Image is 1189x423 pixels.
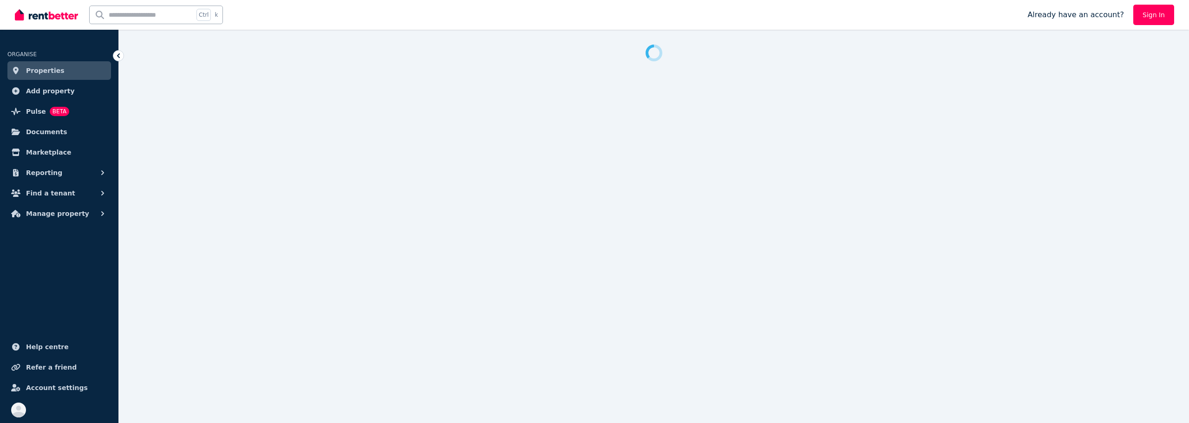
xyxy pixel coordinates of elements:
span: Refer a friend [26,362,77,373]
button: Find a tenant [7,184,111,202]
a: Refer a friend [7,358,111,377]
span: Already have an account? [1027,9,1124,20]
a: Help centre [7,338,111,356]
span: Add property [26,85,75,97]
span: Reporting [26,167,62,178]
span: ORGANISE [7,51,37,58]
span: Account settings [26,382,88,393]
button: Manage property [7,204,111,223]
a: PulseBETA [7,102,111,121]
span: BETA [50,107,69,116]
a: Documents [7,123,111,141]
a: Sign In [1133,5,1174,25]
a: Properties [7,61,111,80]
span: Marketplace [26,147,71,158]
span: Help centre [26,341,69,352]
a: Add property [7,82,111,100]
span: k [215,11,218,19]
a: Marketplace [7,143,111,162]
img: RentBetter [15,8,78,22]
span: Properties [26,65,65,76]
a: Account settings [7,378,111,397]
span: Pulse [26,106,46,117]
span: Find a tenant [26,188,75,199]
span: Documents [26,126,67,137]
span: Ctrl [196,9,211,21]
button: Reporting [7,163,111,182]
span: Manage property [26,208,89,219]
